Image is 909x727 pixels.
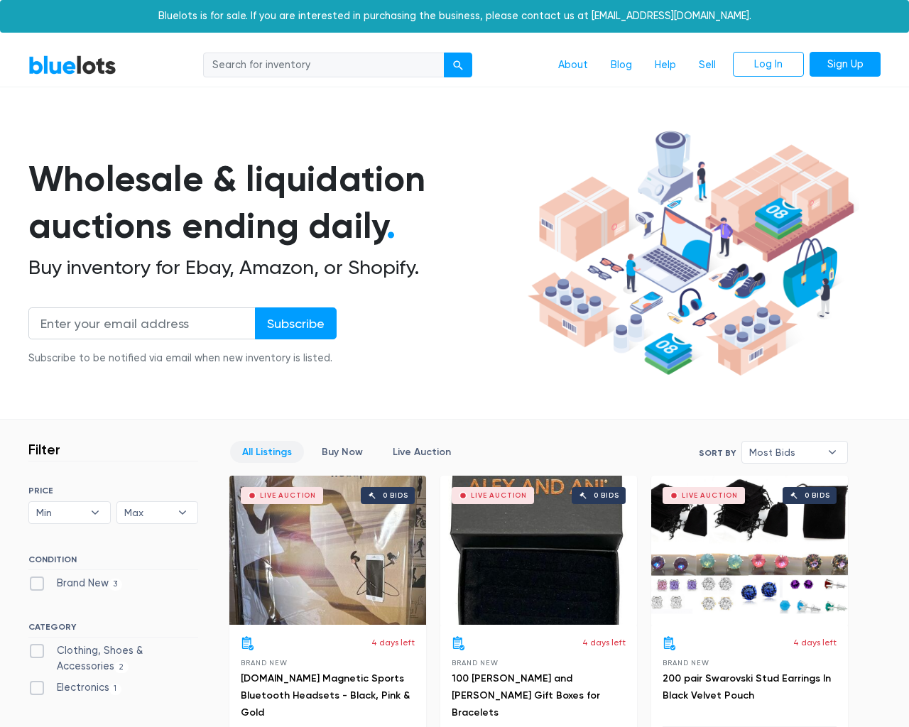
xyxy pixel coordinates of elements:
[599,52,643,79] a: Blog
[109,579,122,590] span: 3
[471,492,527,499] div: Live Auction
[733,52,804,77] a: Log In
[28,554,198,570] h6: CONDITION
[28,441,60,458] h3: Filter
[817,442,847,463] b: ▾
[687,52,727,79] a: Sell
[28,622,198,638] h6: CATEGORY
[255,307,337,339] input: Subscribe
[36,502,83,523] span: Min
[663,659,709,667] span: Brand New
[28,256,523,280] h2: Buy inventory for Ebay, Amazon, or Shopify.
[168,502,197,523] b: ▾
[310,441,375,463] a: Buy Now
[805,492,830,499] div: 0 bids
[452,672,600,718] a: 100 [PERSON_NAME] and [PERSON_NAME] Gift Boxes for Bracelets
[28,576,122,591] label: Brand New
[109,684,121,695] span: 1
[80,502,110,523] b: ▾
[386,204,396,247] span: .
[523,124,859,383] img: hero-ee84e7d0318cb26816c560f6b4441b76977f77a177738b4e94f68c95b2b83dbb.png
[699,447,736,459] label: Sort By
[28,486,198,496] h6: PRICE
[260,492,316,499] div: Live Auction
[241,672,410,718] a: [DOMAIN_NAME] Magnetic Sports Bluetooth Headsets - Black, Pink & Gold
[28,155,523,250] h1: Wholesale & liquidation auctions ending daily
[663,672,831,701] a: 200 pair Swarovski Stud Earrings In Black Velvet Pouch
[651,476,848,625] a: Live Auction 0 bids
[682,492,738,499] div: Live Auction
[371,636,415,649] p: 4 days left
[440,476,637,625] a: Live Auction 0 bids
[28,643,198,674] label: Clothing, Shoes & Accessories
[810,52,881,77] a: Sign Up
[28,351,337,366] div: Subscribe to be notified via email when new inventory is listed.
[452,659,498,667] span: Brand New
[582,636,626,649] p: 4 days left
[124,502,171,523] span: Max
[793,636,837,649] p: 4 days left
[381,441,463,463] a: Live Auction
[114,662,129,673] span: 2
[28,55,116,75] a: BlueLots
[749,442,820,463] span: Most Bids
[203,53,445,78] input: Search for inventory
[28,307,256,339] input: Enter your email address
[594,492,619,499] div: 0 bids
[229,476,426,625] a: Live Auction 0 bids
[241,659,287,667] span: Brand New
[383,492,408,499] div: 0 bids
[28,680,121,696] label: Electronics
[547,52,599,79] a: About
[643,52,687,79] a: Help
[230,441,304,463] a: All Listings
